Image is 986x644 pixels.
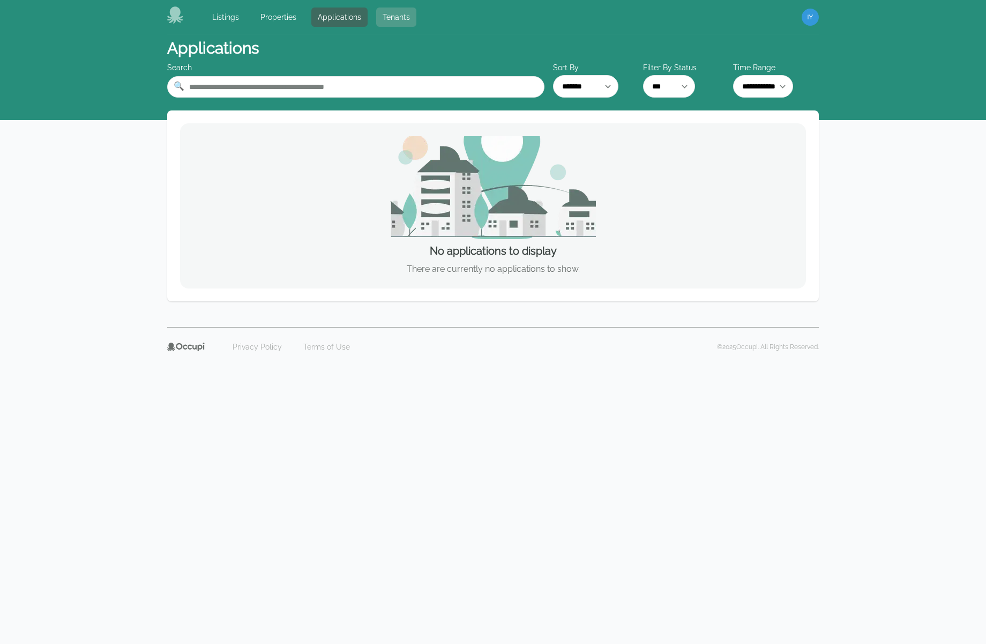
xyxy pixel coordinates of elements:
[390,136,596,239] img: empty_state_image
[311,8,368,27] a: Applications
[553,62,639,73] label: Sort By
[407,263,580,276] p: There are currently no applications to show.
[167,39,259,58] h1: Applications
[167,62,544,73] div: Search
[297,338,356,356] a: Terms of Use
[376,8,416,27] a: Tenants
[206,8,245,27] a: Listings
[226,338,288,356] a: Privacy Policy
[254,8,303,27] a: Properties
[717,343,819,351] p: © 2025 Occupi. All Rights Reserved.
[430,243,557,258] h3: No applications to display
[733,62,819,73] label: Time Range
[643,62,729,73] label: Filter By Status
